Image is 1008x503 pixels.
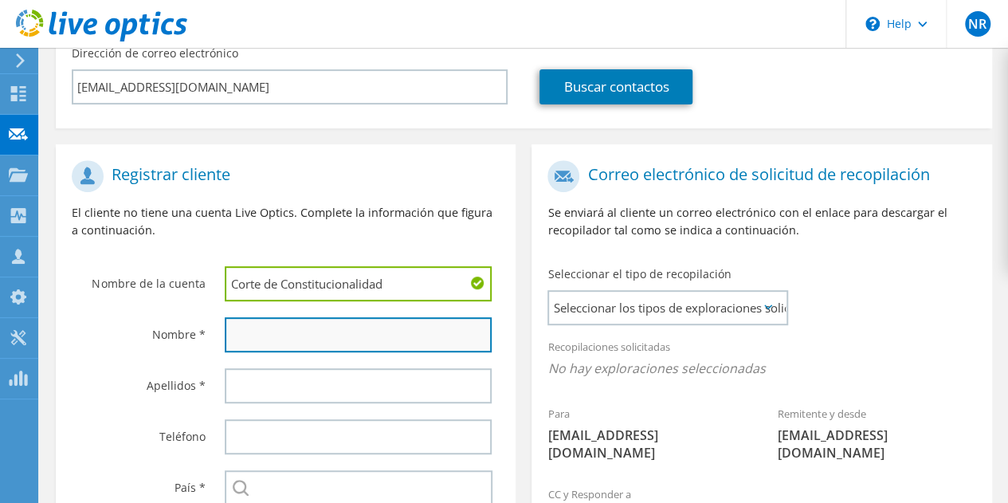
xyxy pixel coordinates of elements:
[865,17,880,31] svg: \n
[72,368,205,394] label: Apellidos *
[72,45,238,61] label: Dirección de correo electrónico
[72,419,205,445] label: Teléfono
[72,160,492,192] h1: Registrar cliente
[531,330,991,389] div: Recopilaciones solicitadas
[531,397,762,470] div: Para
[72,204,500,239] p: El cliente no tiene una cuenta Live Optics. Complete la información que figura a continuación.
[72,266,205,292] label: Nombre de la cuenta
[547,266,731,282] label: Seleccionar el tipo de recopilación
[72,317,205,343] label: Nombre *
[72,470,205,496] label: País *
[965,11,990,37] span: NR
[778,426,976,462] span: [EMAIL_ADDRESS][DOMAIN_NAME]
[762,397,992,470] div: Remitente y desde
[547,160,967,192] h1: Correo electrónico de solicitud de recopilación
[547,204,975,239] p: Se enviará al cliente un correo electrónico con el enlace para descargar el recopilador tal como ...
[547,426,746,462] span: [EMAIL_ADDRESS][DOMAIN_NAME]
[549,292,786,324] span: Seleccionar los tipos de exploraciones solicitados
[539,69,692,104] a: Buscar contactos
[547,360,975,377] span: No hay exploraciones seleccionadas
